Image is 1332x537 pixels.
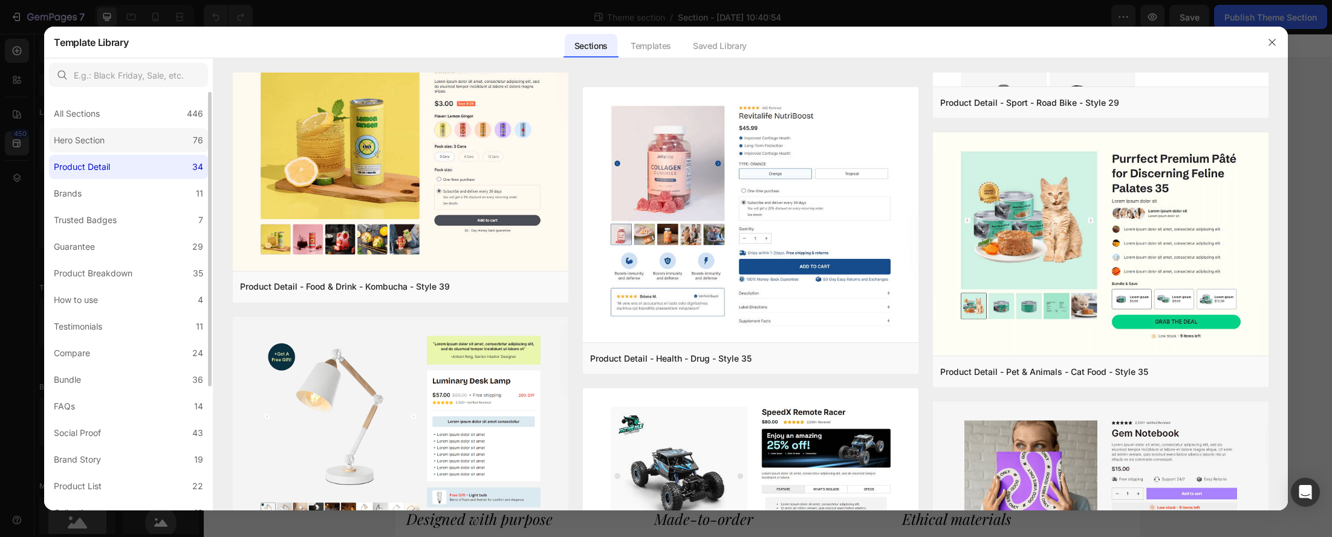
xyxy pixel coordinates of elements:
div: Trusted Badges [54,213,117,227]
div: Product Breakdown [54,266,132,281]
div: 35 [193,266,203,281]
img: Alt Image [201,225,431,455]
div: 29 [192,239,203,254]
p: Ethical materials [698,475,926,495]
div: Social Proof [54,426,101,440]
div: Sections [565,34,617,58]
div: Bundle [54,373,81,387]
div: Testimonials [54,319,102,334]
div: Compare [54,346,90,360]
div: Templates [621,34,681,58]
div: Saved Library [683,34,756,58]
img: Alt Image [697,225,927,455]
div: 19 [194,506,203,520]
div: Guarantee [54,239,95,254]
div: Product Detail - Sport - Road Bike - Style 29 [940,96,1119,110]
div: 446 [187,106,203,121]
div: How to use [54,293,98,307]
div: 34 [192,160,203,174]
div: 19 [194,452,203,467]
h2: Our Essence [201,92,927,135]
img: Alt Image [449,225,679,455]
div: 22 [192,479,203,493]
div: 11 [196,186,203,201]
img: pd39.png [233,39,568,273]
div: Open Intercom Messenger [1291,478,1320,507]
div: 4 [198,293,203,307]
p: Designed with purpose [203,475,430,495]
div: All Sections [54,106,100,121]
div: Brand Story [54,452,101,467]
div: 7 [198,213,203,227]
div: 43 [192,426,203,440]
div: 76 [193,133,203,148]
div: 24 [192,346,203,360]
img: pd35.png [933,132,1269,358]
div: Product List [54,479,102,493]
p: Wear What Matters. Express Who You Are. [263,156,865,176]
div: Product Detail [54,160,110,174]
div: FAQs [54,399,75,414]
input: E.g.: Black Friday, Sale, etc. [49,63,208,87]
div: Brands [54,186,82,201]
div: 14 [194,399,203,414]
div: Hero Section [54,133,105,148]
div: Collection [54,506,93,520]
img: pd35-2.png [583,87,918,345]
div: Product Detail - Health - Drug - Style 35 [590,351,752,366]
h2: Template Library [54,27,128,58]
div: 11 [196,319,203,334]
div: Product Detail - Food & Drink - Kombucha - Style 39 [240,279,450,294]
div: 36 [192,373,203,387]
div: Product Detail - Pet & Animals - Cat Food - Style 35 [940,365,1148,379]
p: Made-to-order [450,475,678,495]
